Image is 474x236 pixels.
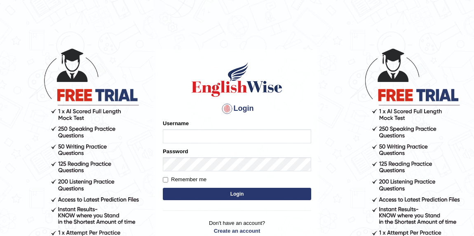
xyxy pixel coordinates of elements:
[163,102,311,115] h4: Login
[163,175,206,184] label: Remember me
[163,227,311,235] a: Create an account
[163,119,189,127] label: Username
[163,188,311,200] button: Login
[190,61,284,98] img: Logo of English Wise sign in for intelligent practice with AI
[163,177,168,182] input: Remember me
[163,147,188,155] label: Password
